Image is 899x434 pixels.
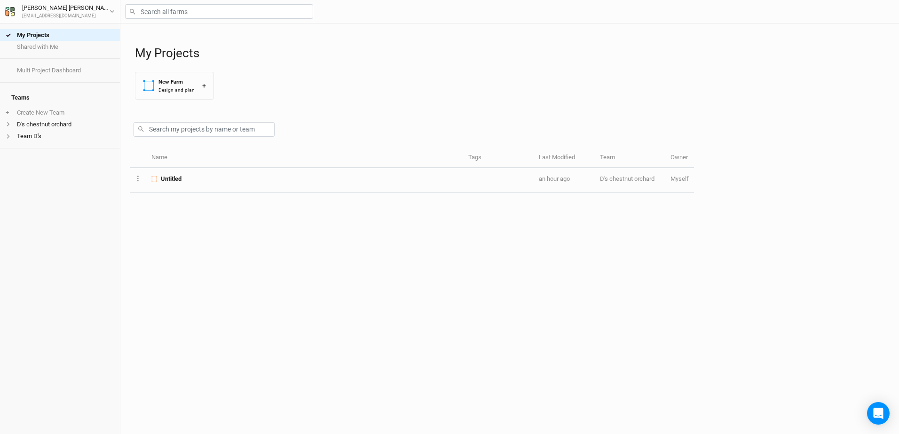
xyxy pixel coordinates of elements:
span: scstlutz@gmail.com [670,175,689,182]
h4: Teams [6,88,114,107]
span: Untitled [161,175,181,183]
th: Team [595,148,665,168]
div: [PERSON_NAME] [PERSON_NAME] [22,3,110,13]
td: D's chestnut orchard [595,168,665,193]
span: + [6,109,9,116]
button: New FarmDesign and plan+ [135,72,214,100]
input: Search all farms [125,4,313,19]
th: Owner [665,148,694,168]
div: [EMAIL_ADDRESS][DOMAIN_NAME] [22,13,110,20]
div: + [202,81,206,91]
div: New Farm [158,78,195,86]
th: Last Modified [534,148,595,168]
div: Design and plan [158,86,195,93]
span: Aug 12, 2025 2:23 PM [539,175,570,182]
h1: My Projects [135,46,890,61]
button: [PERSON_NAME] [PERSON_NAME][EMAIL_ADDRESS][DOMAIN_NAME] [5,3,115,20]
th: Tags [463,148,534,168]
input: Search my projects by name or team [134,122,275,137]
th: Name [146,148,463,168]
div: Open Intercom Messenger [867,402,890,425]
